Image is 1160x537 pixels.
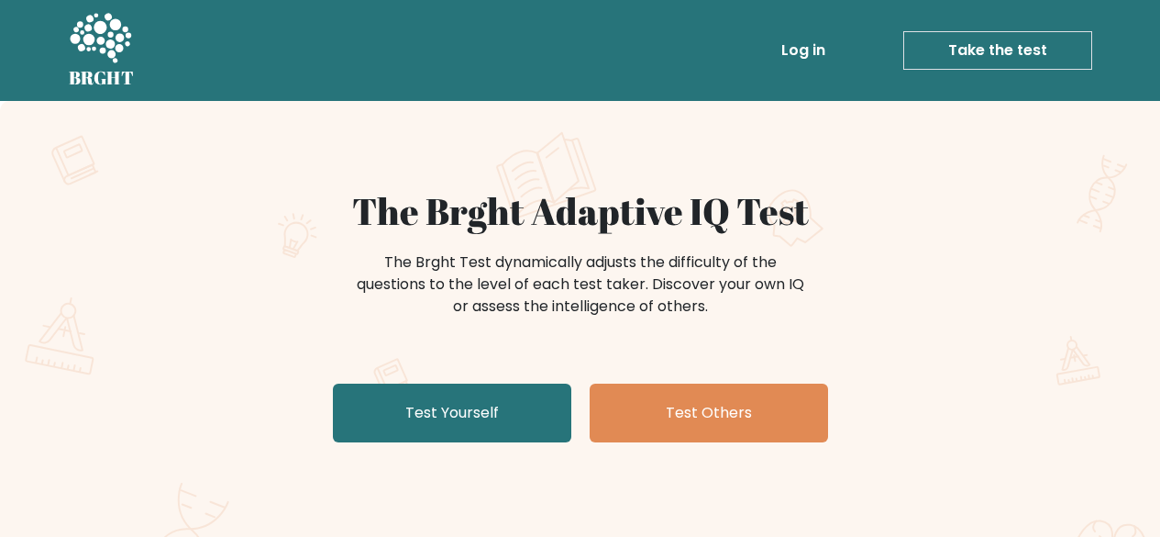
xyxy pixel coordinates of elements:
a: Log in [774,32,833,69]
a: Take the test [903,31,1092,70]
a: Test Others [590,384,828,442]
h5: BRGHT [69,67,135,89]
a: Test Yourself [333,384,571,442]
div: The Brght Test dynamically adjusts the difficulty of the questions to the level of each test take... [351,252,810,318]
a: BRGHT [69,7,135,94]
h1: The Brght Adaptive IQ Test [133,189,1028,233]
